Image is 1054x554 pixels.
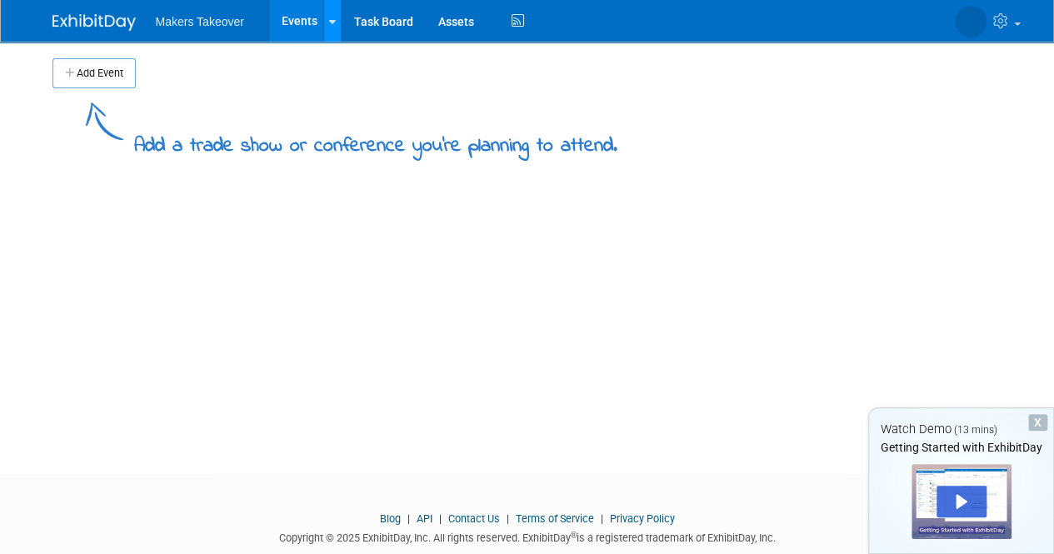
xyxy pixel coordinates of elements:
span: | [502,512,513,525]
div: Watch Demo [869,421,1053,438]
div: Getting Started with ExhibitDay [869,439,1053,456]
span: Makers Takeover [156,15,244,28]
img: ExhibitDay [52,14,136,31]
div: Add a trade show or conference you're planning to attend. [134,120,617,161]
div: Play [937,486,987,517]
span: (13 mins) [954,424,997,436]
sup: ® [571,531,577,540]
a: Blog [380,512,401,525]
div: Dismiss [1028,414,1047,431]
span: | [597,512,607,525]
span: | [435,512,446,525]
button: Add Event [52,58,136,88]
span: | [403,512,414,525]
a: Privacy Policy [610,512,675,525]
a: Terms of Service [516,512,594,525]
a: API [417,512,432,525]
img: Lyndsey B. [955,6,987,37]
a: Contact Us [448,512,500,525]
